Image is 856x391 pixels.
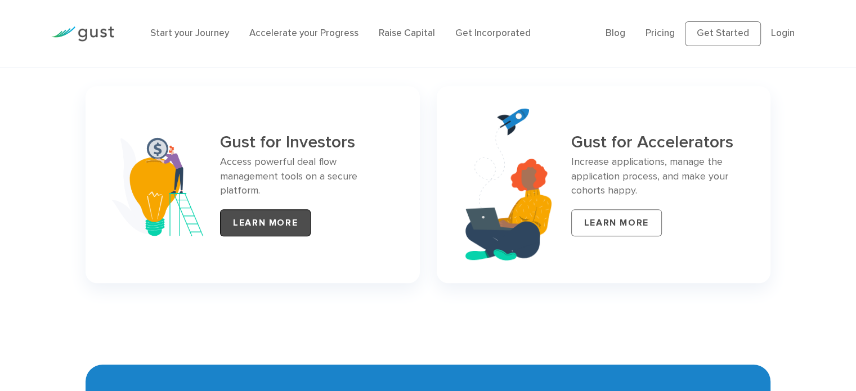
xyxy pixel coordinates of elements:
a: Login [771,28,795,39]
a: Accelerate your Progress [249,28,358,39]
a: Raise Capital [379,28,435,39]
h3: Gust for Investors [220,133,393,151]
a: Pricing [646,28,675,39]
img: Gust Logo [51,26,114,42]
h3: Gust for Accelerators [571,133,744,151]
p: Access powerful deal flow management tools on a secure platform. [220,155,393,199]
a: Get Started [685,21,761,46]
a: Start your Journey [150,28,229,39]
img: Accelerators [465,109,552,261]
p: Increase applications, manage the application process, and make your cohorts happy. [571,155,744,199]
a: Blog [606,28,625,39]
a: Get Incorporated [455,28,531,39]
a: LEARN MORE [571,209,662,236]
img: Investor [112,133,203,236]
a: LEARN MORE [220,209,311,236]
